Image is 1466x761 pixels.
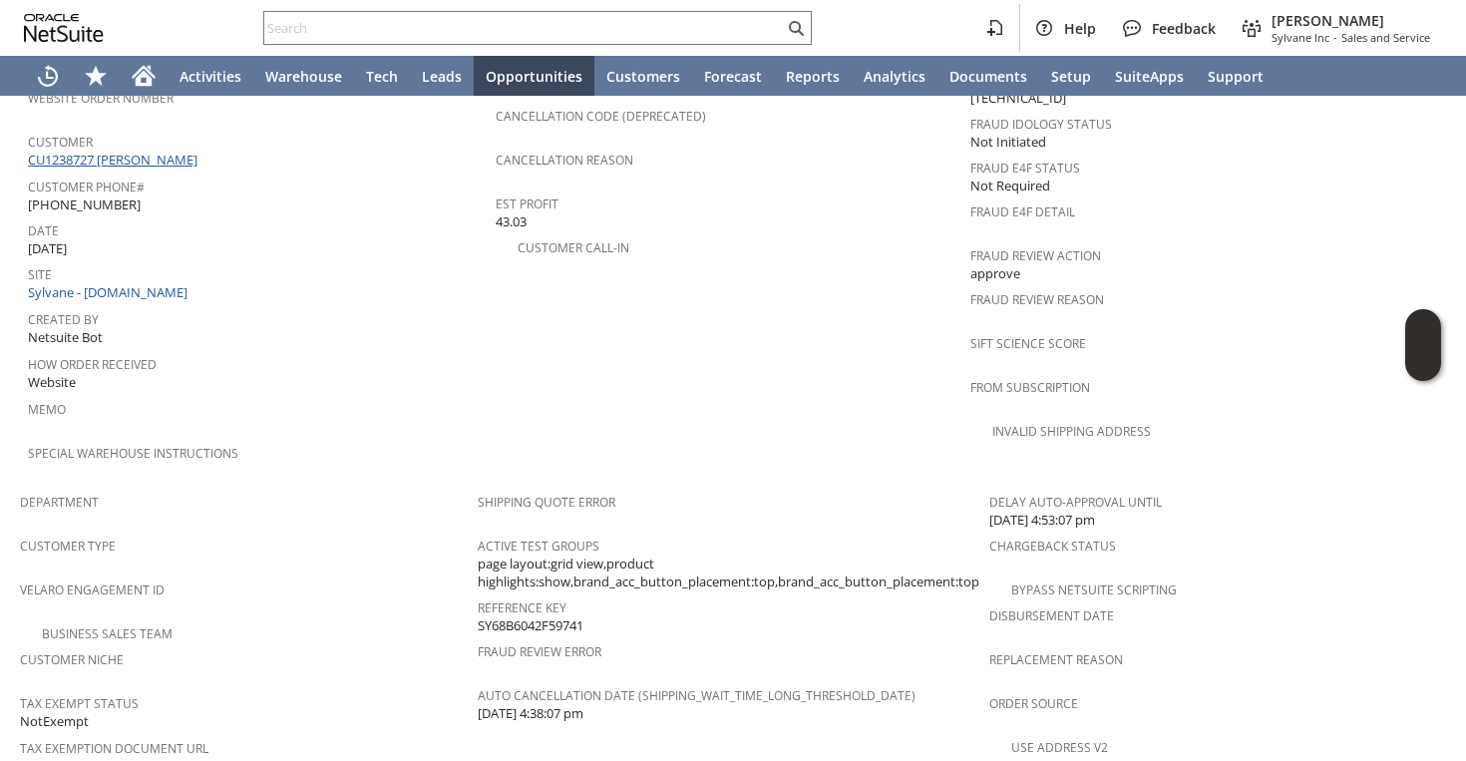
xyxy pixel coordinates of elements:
svg: logo [24,14,104,42]
a: Fraud E4F Detail [970,203,1075,220]
div: Shortcuts [72,56,120,96]
a: Customer [28,134,93,151]
a: Cancellation Code (deprecated) [496,108,706,125]
a: Site [28,266,52,283]
span: Help [1064,19,1096,38]
span: [DATE] [28,239,67,258]
a: Reports [774,56,852,96]
span: Leads [422,67,462,86]
a: Tax Exempt Status [20,695,139,712]
a: Use Address V2 [1011,739,1108,756]
a: Customers [594,56,692,96]
span: Setup [1051,67,1091,86]
span: 43.03 [496,212,527,231]
a: Velaro Engagement ID [20,581,165,598]
a: Setup [1039,56,1103,96]
a: Chargeback Status [989,538,1116,555]
span: Customers [606,67,680,86]
span: Feedback [1152,19,1216,38]
a: SuiteApps [1103,56,1196,96]
span: page layout:grid view,product highlights:show,brand_acc_button_placement:top,brand_acc_button_pla... [478,555,979,591]
a: Customer Type [20,538,116,555]
a: Date [28,222,59,239]
a: Forecast [692,56,774,96]
a: Website Order Number [28,90,174,107]
span: Documents [949,67,1027,86]
a: Fraud Review Reason [970,291,1104,308]
span: Tech [366,67,398,86]
a: Reference Key [478,599,566,616]
a: Special Warehouse Instructions [28,445,238,462]
span: Opportunities [486,67,582,86]
a: Active Test Groups [478,538,599,555]
a: Customer Niche [20,651,124,668]
a: Est Profit [496,195,558,212]
a: Customer Phone# [28,179,145,195]
svg: Home [132,64,156,88]
a: Analytics [852,56,937,96]
span: Not Initiated [970,133,1046,152]
span: Sylvane Inc [1272,30,1329,45]
a: Fraud Review Action [970,247,1101,264]
a: Fraud Review Error [478,643,601,660]
span: approve [970,264,1020,283]
a: Warehouse [253,56,354,96]
a: Sylvane - [DOMAIN_NAME] [28,283,192,301]
a: Recent Records [24,56,72,96]
a: Order Source [989,695,1078,712]
a: CU1238727 [PERSON_NAME] [28,151,202,169]
span: Netsuite Bot [28,328,103,347]
span: Oracle Guided Learning Widget. To move around, please hold and drag [1405,346,1441,382]
span: [TECHNICAL_ID] [970,89,1066,108]
a: How Order Received [28,356,157,373]
input: Search [264,16,784,40]
a: Business Sales Team [42,625,173,642]
a: Opportunities [474,56,594,96]
span: [DATE] 4:38:07 pm [478,704,583,723]
a: Replacement reason [989,651,1123,668]
span: Activities [180,67,241,86]
a: Invalid Shipping Address [992,423,1151,440]
span: Website [28,373,76,392]
span: NotExempt [20,712,89,731]
a: Auto Cancellation Date (shipping_wait_time_long_threshold_date) [478,687,916,704]
a: Created By [28,311,99,328]
span: Support [1208,67,1264,86]
a: Disbursement Date [989,607,1114,624]
a: Tax Exemption Document URL [20,740,208,757]
a: Fraud Idology Status [970,116,1112,133]
span: Forecast [704,67,762,86]
svg: Search [784,16,808,40]
span: - [1333,30,1337,45]
span: Analytics [864,67,925,86]
a: Cancellation Reason [496,152,633,169]
a: Support [1196,56,1276,96]
svg: Shortcuts [84,64,108,88]
a: Memo [28,401,66,418]
svg: Recent Records [36,64,60,88]
a: Department [20,494,99,511]
a: Delay Auto-Approval Until [989,494,1162,511]
a: Leads [410,56,474,96]
span: Warehouse [265,67,342,86]
span: [PHONE_NUMBER] [28,195,141,214]
a: Sift Science Score [970,335,1086,352]
span: Not Required [970,177,1050,195]
a: Documents [937,56,1039,96]
a: Tech [354,56,410,96]
span: SuiteApps [1115,67,1184,86]
span: Sales and Service [1341,30,1430,45]
a: From Subscription [970,379,1090,396]
a: Activities [168,56,253,96]
span: [DATE] 4:53:07 pm [989,511,1095,530]
a: Fraud E4F Status [970,160,1080,177]
iframe: Click here to launch Oracle Guided Learning Help Panel [1405,309,1441,381]
span: SY68B6042F59741 [478,616,583,635]
a: Customer Call-in [518,239,629,256]
a: Home [120,56,168,96]
span: Reports [786,67,840,86]
a: Shipping Quote Error [478,494,615,511]
a: Bypass NetSuite Scripting [1011,581,1177,598]
span: [PERSON_NAME] [1272,11,1430,30]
